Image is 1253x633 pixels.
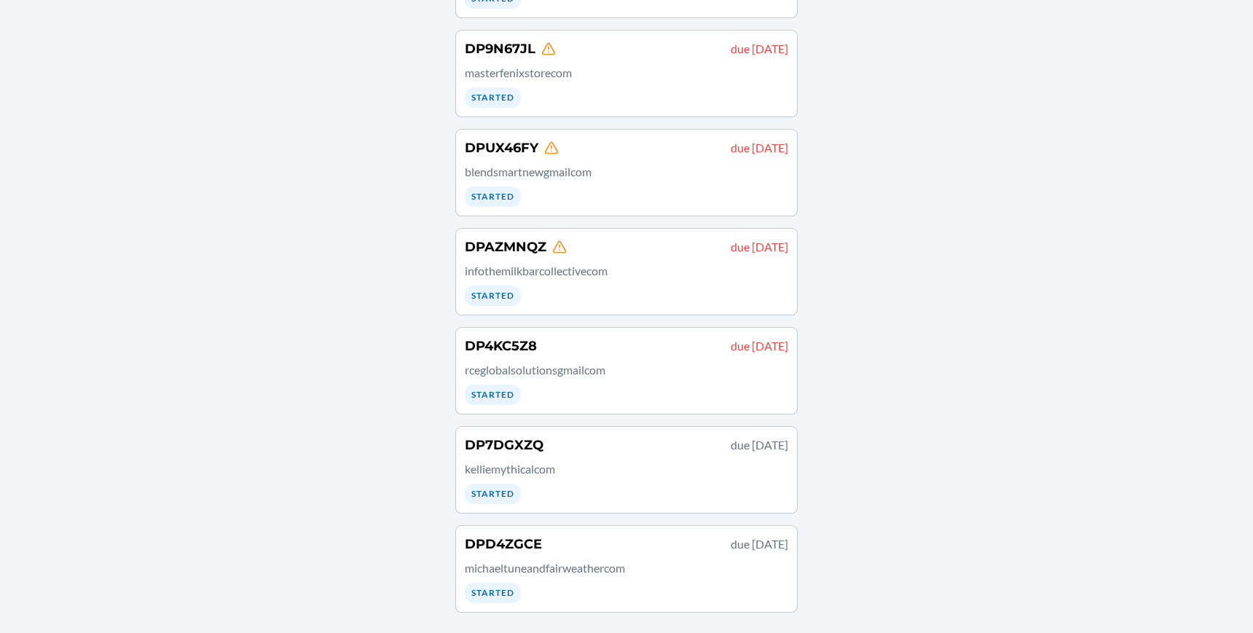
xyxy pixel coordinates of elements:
h4: DP9N67JL [465,39,535,58]
p: masterfenixstorecom [465,64,788,82]
p: due [DATE] [731,40,788,58]
p: due [DATE] [731,139,788,157]
a: DPUX46FYdue [DATE]blendsmartnewgmailcomStarted [455,129,798,216]
h4: DP7DGXZQ [465,436,543,455]
p: due [DATE] [731,535,788,553]
h4: DPAZMNQZ [465,237,546,256]
p: rceglobalsolutionsgmailcom [465,361,788,379]
a: DPAZMNQZdue [DATE]infothemilkbarcollectivecomStarted [455,228,798,315]
div: Started [465,385,521,405]
div: Started [465,583,521,603]
div: Started [465,484,521,504]
div: Started [465,286,521,306]
div: Started [465,87,521,108]
a: DP9N67JLdue [DATE]masterfenixstorecomStarted [455,30,798,117]
p: kelliemythicalcom [465,460,788,478]
h4: DPD4ZGCE [465,535,542,554]
p: due [DATE] [731,436,788,454]
h4: DPUX46FY [465,138,538,157]
p: due [DATE] [731,238,788,256]
div: Started [465,186,521,207]
a: DPD4ZGCEdue [DATE]michaeltuneandfairweathercomStarted [455,525,798,613]
p: due [DATE] [731,337,788,355]
p: blendsmartnewgmailcom [465,163,788,181]
a: DP7DGXZQdue [DATE]kelliemythicalcomStarted [455,426,798,514]
p: michaeltuneandfairweathercom [465,559,788,577]
p: infothemilkbarcollectivecom [465,262,788,280]
a: DP4KC5Z8due [DATE]rceglobalsolutionsgmailcomStarted [455,327,798,414]
h4: DP4KC5Z8 [465,337,537,355]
